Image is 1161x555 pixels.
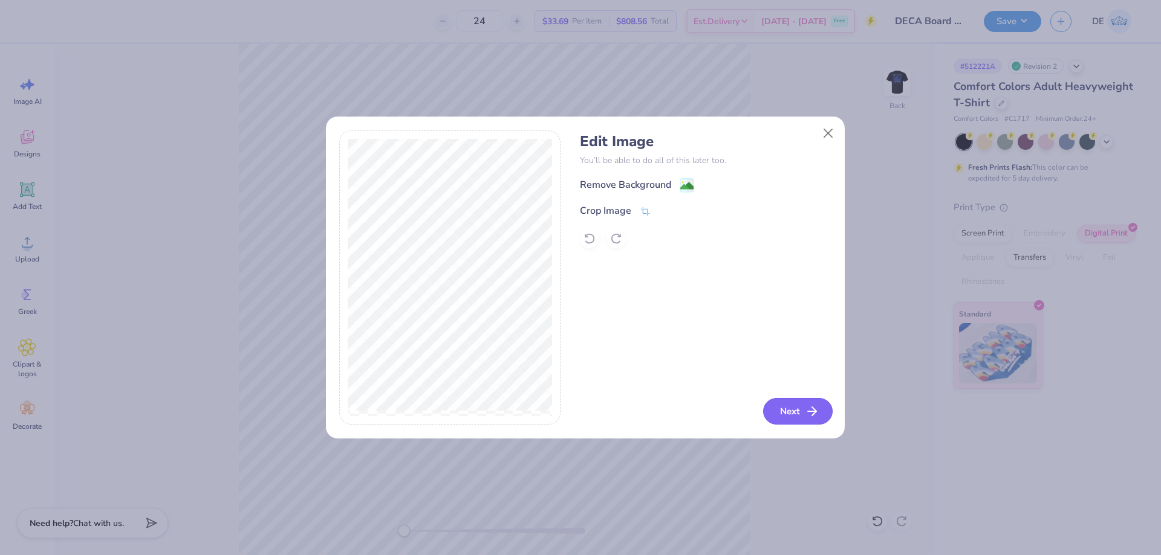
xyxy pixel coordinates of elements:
button: Close [816,122,839,145]
div: Crop Image [580,204,631,218]
p: You’ll be able to do all of this later too. [580,154,831,167]
div: Remove Background [580,178,671,192]
button: Next [763,398,833,425]
h4: Edit Image [580,133,831,150]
